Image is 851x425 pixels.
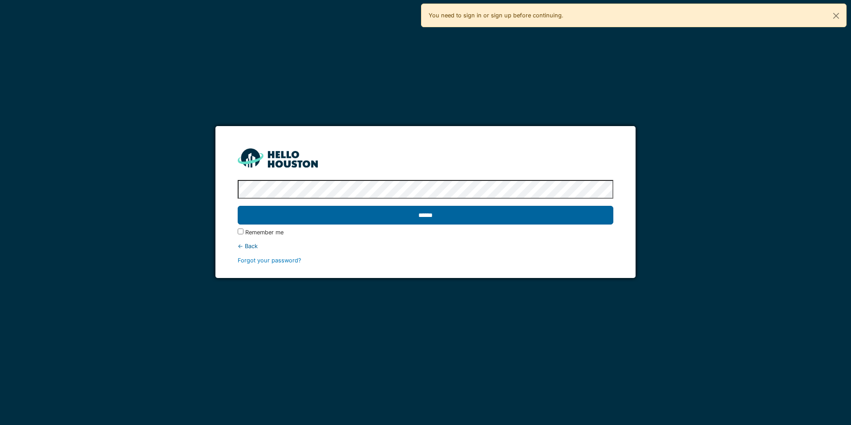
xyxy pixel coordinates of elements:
label: Remember me [245,228,284,237]
a: Forgot your password? [238,257,301,264]
div: ← Back [238,242,613,250]
img: HH_line-BYnF2_Hg.png [238,148,318,168]
button: Close [826,4,846,28]
div: You need to sign in or sign up before continuing. [421,4,847,27]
